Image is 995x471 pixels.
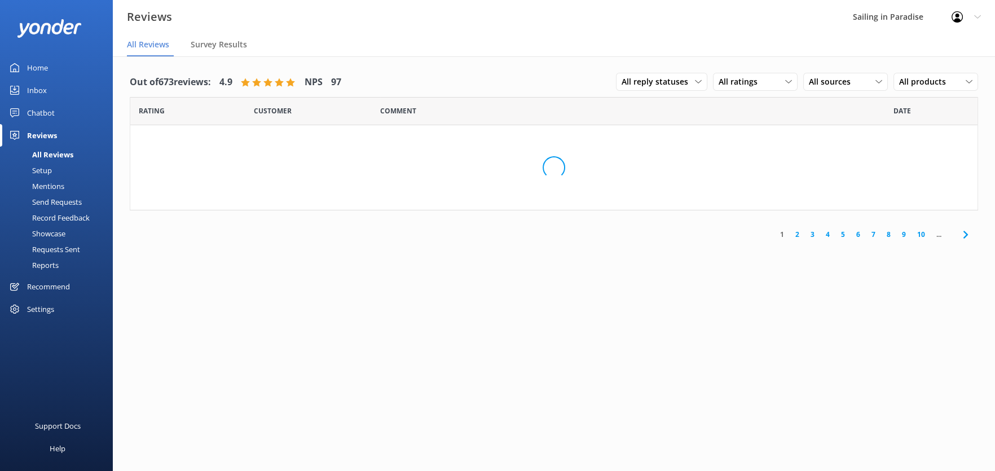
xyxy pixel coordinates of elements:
[254,105,292,116] span: Date
[331,75,341,90] h4: 97
[7,210,113,226] a: Record Feedback
[27,56,48,79] div: Home
[7,257,113,273] a: Reports
[805,229,820,240] a: 3
[820,229,835,240] a: 4
[7,241,80,257] div: Requests Sent
[851,229,866,240] a: 6
[899,76,953,88] span: All products
[7,147,73,162] div: All Reviews
[7,226,65,241] div: Showcase
[305,75,323,90] h4: NPS
[790,229,805,240] a: 2
[896,229,912,240] a: 9
[622,76,695,88] span: All reply statuses
[7,162,52,178] div: Setup
[7,210,90,226] div: Record Feedback
[27,298,54,320] div: Settings
[7,178,64,194] div: Mentions
[893,105,911,116] span: Date
[35,415,81,437] div: Support Docs
[380,105,416,116] span: Question
[17,19,82,38] img: yonder-white-logo.png
[27,275,70,298] div: Recommend
[912,229,931,240] a: 10
[27,124,57,147] div: Reviews
[27,102,55,124] div: Chatbot
[835,229,851,240] a: 5
[139,105,165,116] span: Date
[127,39,169,50] span: All Reviews
[866,229,881,240] a: 7
[7,147,113,162] a: All Reviews
[809,76,857,88] span: All sources
[7,178,113,194] a: Mentions
[50,437,65,460] div: Help
[191,39,247,50] span: Survey Results
[774,229,790,240] a: 1
[7,162,113,178] a: Setup
[7,194,82,210] div: Send Requests
[219,75,232,90] h4: 4.9
[7,194,113,210] a: Send Requests
[7,226,113,241] a: Showcase
[719,76,764,88] span: All ratings
[27,79,47,102] div: Inbox
[931,229,947,240] span: ...
[881,229,896,240] a: 8
[7,241,113,257] a: Requests Sent
[127,8,172,26] h3: Reviews
[7,257,59,273] div: Reports
[130,75,211,90] h4: Out of 673 reviews:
